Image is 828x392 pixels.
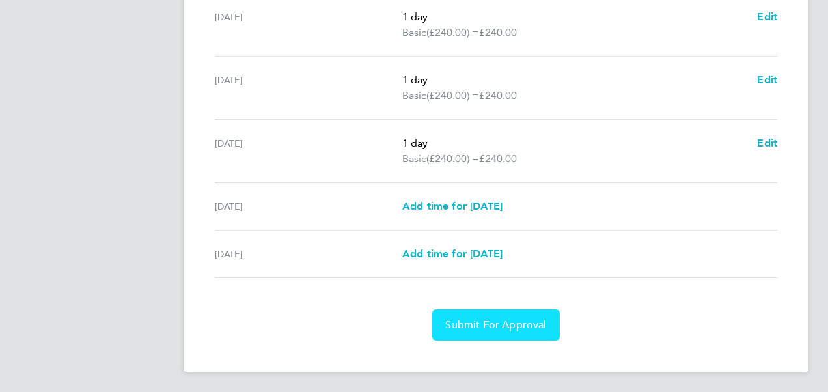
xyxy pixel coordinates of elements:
div: [DATE] [215,246,402,262]
div: [DATE] [215,9,402,40]
div: [DATE] [215,199,402,214]
a: Edit [757,9,777,25]
span: £240.00 [479,26,517,38]
span: Edit [757,74,777,86]
span: (£240.00) = [426,26,479,38]
span: Edit [757,10,777,23]
span: (£240.00) = [426,89,479,102]
a: Add time for [DATE] [402,246,503,262]
a: Edit [757,72,777,88]
div: [DATE] [215,135,402,167]
div: [DATE] [215,72,402,104]
span: £240.00 [479,152,517,165]
a: Add time for [DATE] [402,199,503,214]
span: £240.00 [479,89,517,102]
span: Basic [402,151,426,167]
span: Submit For Approval [445,318,546,331]
p: 1 day [402,9,747,25]
p: 1 day [402,135,747,151]
button: Submit For Approval [432,309,559,341]
span: Basic [402,88,426,104]
p: 1 day [402,72,747,88]
span: Add time for [DATE] [402,247,503,260]
span: (£240.00) = [426,152,479,165]
span: Basic [402,25,426,40]
span: Add time for [DATE] [402,200,503,212]
span: Edit [757,137,777,149]
a: Edit [757,135,777,151]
